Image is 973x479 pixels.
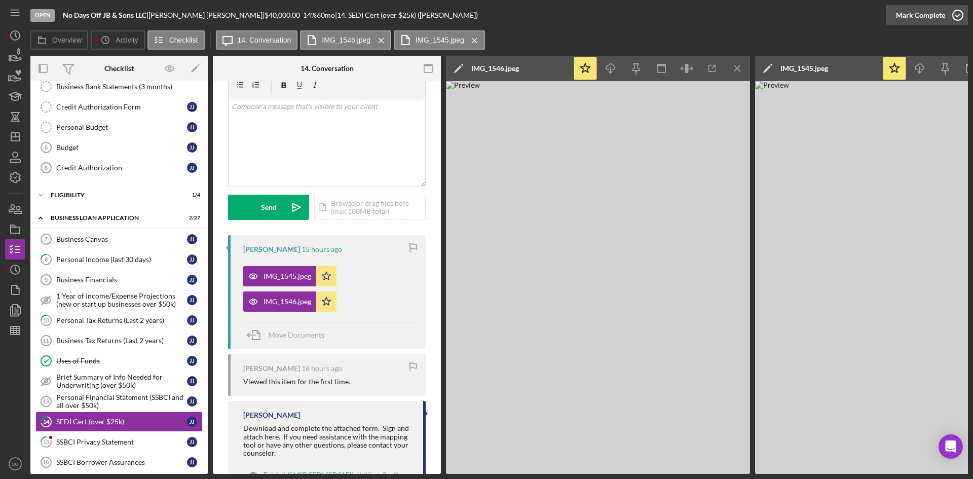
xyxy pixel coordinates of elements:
[35,432,203,452] a: 15SSBCI Privacy StatementJJ
[35,412,203,432] a: 14SEDI Cert (over $25k)JJ
[317,11,335,19] div: 60 mo
[56,235,187,243] div: Business Canvas
[35,158,203,178] a: 6Credit AuthorizationJJ
[56,83,202,91] div: Business Bank Statements (3 months)
[182,192,200,198] div: 1 / 4
[303,11,317,19] div: 14 %
[264,298,311,306] div: IMG_1546.jpeg
[243,378,350,386] div: Viewed this item for the first time.
[56,103,187,111] div: Credit Authorization Form
[43,317,50,323] tspan: 10
[116,36,138,44] label: Activity
[35,117,203,137] a: Personal BudgetJJ
[35,97,203,117] a: Credit Authorization FormJJ
[51,215,175,221] div: BUSINESS LOAN APPLICATION
[56,373,187,389] div: Brief Summary of Info Needed for Underwriting (over $50k)
[471,64,519,72] div: IMG_1546.jpeg
[264,471,398,479] div: Exhibit G VSB SEDI SSBCI Eligibility_v3.pdf
[56,357,187,365] div: Uses of Funds
[264,272,311,280] div: IMG_1545.jpeg
[216,30,298,50] button: 14. Conversation
[243,291,336,312] button: IMG_1546.jpeg
[187,234,197,244] div: J J
[45,144,48,151] tspan: 5
[182,215,200,221] div: 2 / 27
[394,30,485,50] button: IMG_1545.jpeg
[43,438,49,445] tspan: 15
[187,102,197,112] div: J J
[243,364,300,373] div: [PERSON_NAME]
[302,245,342,253] time: 2025-08-11 22:50
[51,192,175,198] div: ELIGIBILITY
[45,256,48,263] tspan: 8
[43,418,50,425] tspan: 14
[56,143,187,152] div: Budget
[43,459,49,465] tspan: 16
[35,270,203,290] a: 9Business FinancialsJJ
[30,30,88,50] button: Overview
[886,5,968,25] button: Mark Complete
[30,9,55,22] div: Open
[446,81,750,474] img: Preview
[104,64,134,72] div: Checklist
[939,434,963,459] div: Open Intercom Messenger
[187,315,197,325] div: J J
[56,276,187,284] div: Business Financials
[300,30,391,50] button: IMG_1546.jpeg
[187,295,197,305] div: J J
[301,64,354,72] div: 14. Conversation
[63,11,146,19] b: No Days Off JB & Sons LLC
[56,292,187,308] div: 1 Year of Income/Expense Projections (new or start up businesses over $50k)
[780,64,828,72] div: IMG_1545.jpeg
[187,163,197,173] div: J J
[187,417,197,427] div: J J
[322,36,370,44] label: IMG_1546.jpeg
[187,437,197,447] div: J J
[187,457,197,467] div: J J
[187,122,197,132] div: J J
[12,461,19,467] text: SO
[91,30,144,50] button: Activity
[35,371,203,391] a: Brief Summary of Info Needed for Underwriting (over $50k)JJ
[169,36,198,44] label: Checklist
[45,165,48,171] tspan: 6
[243,424,413,457] div: Download and complete the attached form. Sign and attach here. If you need assistance with the ma...
[302,364,342,373] time: 2025-08-11 22:34
[35,229,203,249] a: 7Business CanvasJJ
[56,255,187,264] div: Personal Income (last 30 days)
[187,254,197,265] div: J J
[187,142,197,153] div: J J
[35,452,203,472] a: 16SSBCI Borrower AssurancesJJ
[56,123,187,131] div: Personal Budget
[35,391,203,412] a: 13Personal Financial Statement (SSBCI and all over $50k)JJ
[416,36,464,44] label: IMG_1545.jpeg
[243,245,300,253] div: [PERSON_NAME]
[56,316,187,324] div: Personal Tax Returns (Last 2 years)
[56,458,187,466] div: SSBCI Borrower Assurances
[52,36,82,44] label: Overview
[187,396,197,407] div: J J
[5,454,25,474] button: SO
[228,195,309,220] button: Send
[56,393,187,410] div: Personal Financial Statement (SSBCI and all over $50k)
[269,330,324,339] span: Move Documents
[56,164,187,172] div: Credit Authorization
[147,30,205,50] button: Checklist
[238,36,291,44] label: 14. Conversation
[45,277,48,283] tspan: 9
[56,438,187,446] div: SSBCI Privacy Statement
[187,336,197,346] div: J J
[187,275,197,285] div: J J
[896,5,945,25] div: Mark Complete
[243,411,300,419] div: [PERSON_NAME]
[243,266,336,286] button: IMG_1545.jpeg
[187,376,197,386] div: J J
[43,338,49,344] tspan: 11
[35,77,203,97] a: Business Bank Statements (3 months)
[56,418,187,426] div: SEDI Cert (over $25k)
[35,330,203,351] a: 11Business Tax Returns (Last 2 years)JJ
[43,398,49,404] tspan: 13
[261,195,277,220] div: Send
[35,249,203,270] a: 8Personal Income (last 30 days)JJ
[56,337,187,345] div: Business Tax Returns (Last 2 years)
